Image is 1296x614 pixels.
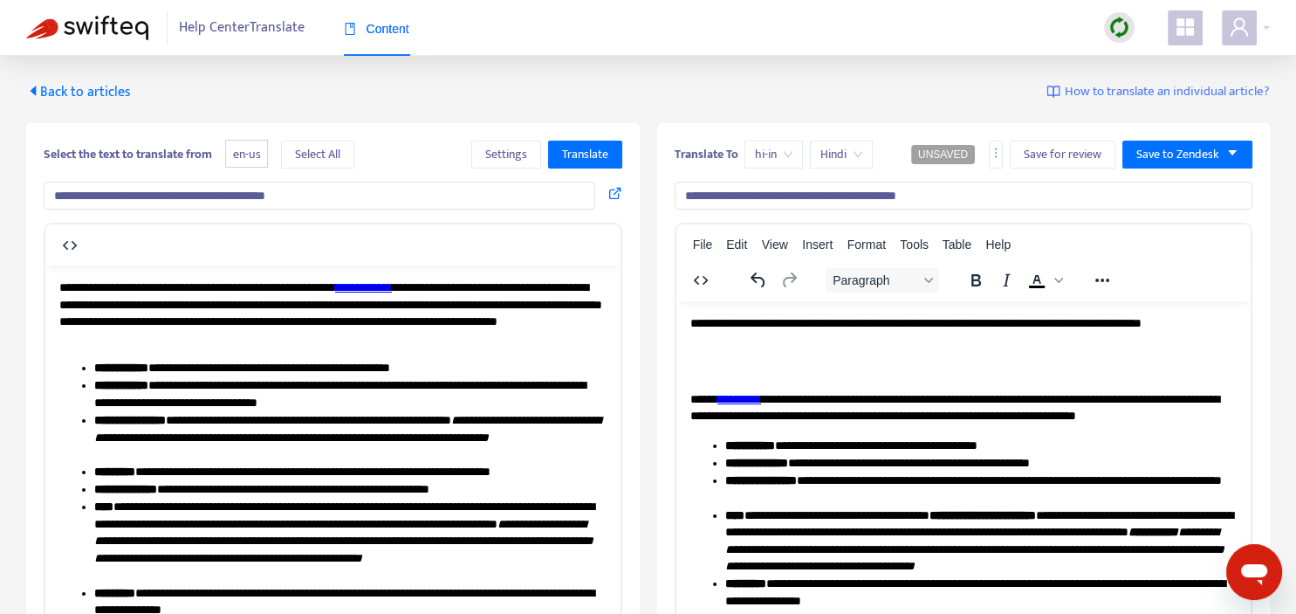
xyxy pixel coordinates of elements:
img: Swifteq [26,16,148,40]
button: Save for review [1010,141,1115,169]
span: hi-in [755,141,792,168]
button: Reveal or hide additional toolbar items [1087,268,1117,293]
span: UNSAVED [918,148,968,161]
span: Save for review [1024,145,1101,164]
b: Select the text to translate from [44,144,212,164]
button: Undo [744,268,773,293]
span: user [1229,17,1250,38]
img: image-link [1046,85,1060,99]
span: caret-down [1226,147,1238,159]
span: Save to Zendesk [1136,145,1219,164]
span: Insert [802,238,833,252]
span: Format [847,238,886,252]
button: Bold [961,268,991,293]
span: en-us [225,140,268,169]
button: Redo [774,268,804,293]
span: Help [985,238,1011,252]
span: more [990,147,1002,159]
span: Help Center Translate [179,11,305,45]
span: book [344,23,356,35]
span: Hindi [820,141,862,168]
b: Translate To [675,144,738,164]
span: Paragraph [833,273,918,287]
span: Content [344,22,409,36]
span: How to translate an individual article? [1065,82,1270,102]
div: Text color Black [1022,268,1066,293]
span: Settings [485,145,527,164]
span: Back to articles [26,80,131,104]
span: Table [943,238,971,252]
button: Select All [281,141,354,169]
span: Edit [726,238,747,252]
span: appstore [1175,17,1196,38]
span: View [762,238,788,252]
button: Block Paragraph [826,268,939,293]
img: sync.dc5367851b00ba804db3.png [1108,17,1130,38]
span: caret-left [26,84,40,98]
iframe: Button to launch messaging window [1226,544,1282,600]
button: Translate [548,141,622,169]
span: Translate [562,145,608,164]
button: Italic [991,268,1021,293]
span: Select All [295,145,340,164]
button: more [989,141,1003,169]
button: Settings [471,141,541,169]
a: How to translate an individual article? [1046,82,1270,102]
span: Tools [900,238,929,252]
span: File [693,238,713,252]
button: Save to Zendeskcaret-down [1122,141,1252,169]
